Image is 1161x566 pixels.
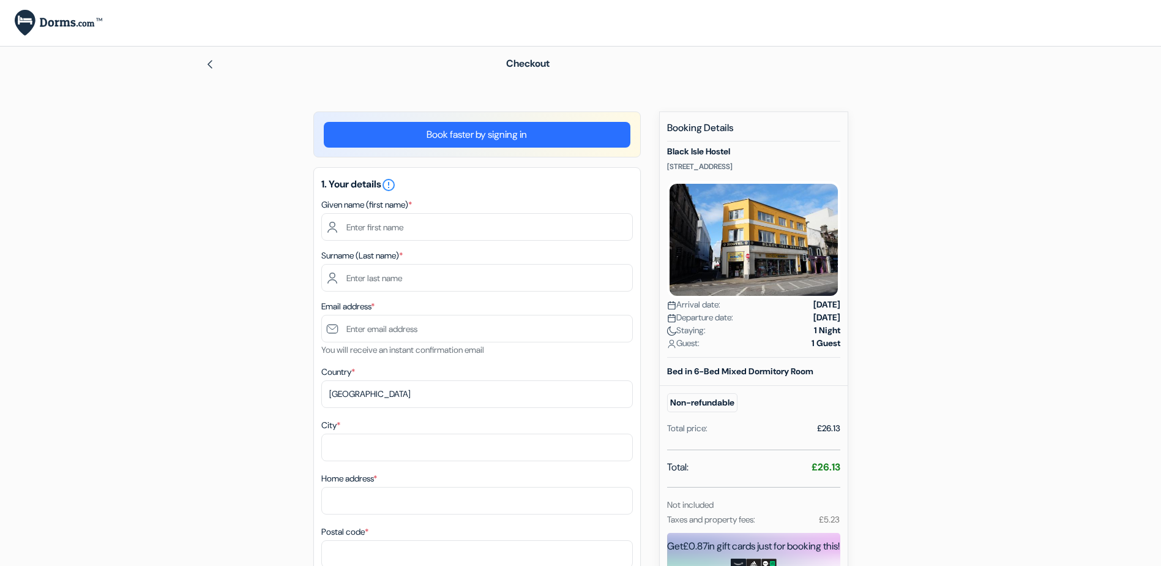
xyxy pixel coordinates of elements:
[667,393,737,412] small: Non-refundable
[813,298,840,311] strong: [DATE]
[819,514,840,525] small: £5.23
[321,366,355,379] label: Country
[667,324,706,337] span: Staying:
[321,419,340,432] label: City
[506,57,550,70] span: Checkout
[683,540,707,553] span: £0.87
[812,337,840,350] strong: 1 Guest
[321,249,403,262] label: Surname (Last name)
[667,514,755,525] small: Taxes and property fees:
[667,298,720,311] span: Arrival date:
[667,339,676,349] img: user_icon.svg
[667,146,840,157] h5: Black Isle Hostel
[321,526,368,538] label: Postal code
[15,10,102,36] img: Dorms.com
[667,460,689,475] span: Total:
[817,422,840,435] div: £26.13
[813,311,840,324] strong: [DATE]
[321,344,484,355] small: You will receive an instant confirmation email
[667,326,676,336] img: moon.svg
[814,324,840,337] strong: 1 Night
[205,59,215,69] img: left_arrow.svg
[812,461,840,474] strong: £26.13
[324,122,630,148] a: Book faster by signing in
[667,539,840,554] div: Get in gift cards just for booking this!
[321,198,412,211] label: Given name (first name)
[321,315,633,342] input: Enter email address
[667,314,676,323] img: calendar.svg
[667,366,813,377] b: Bed in 6-Bed Mixed Dormitory Room
[667,122,840,141] h5: Booking Details
[667,162,840,172] p: [STREET_ADDRESS]
[667,311,733,324] span: Departure date:
[667,301,676,310] img: calendar.svg
[381,178,396,192] i: error_outline
[321,300,375,313] label: Email address
[321,264,633,292] input: Enter last name
[667,499,714,510] small: Not included
[381,178,396,191] a: error_outline
[321,213,633,241] input: Enter first name
[667,422,707,435] div: Total price:
[321,178,633,192] h5: 1. Your details
[667,337,700,350] span: Guest:
[321,472,377,485] label: Home address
